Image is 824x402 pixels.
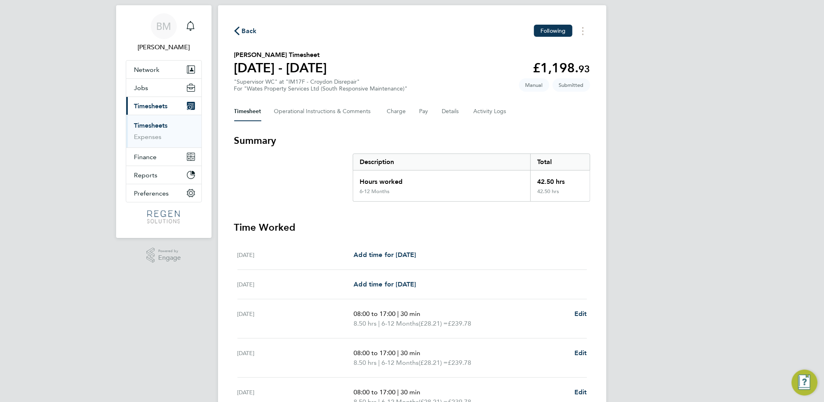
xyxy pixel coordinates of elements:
a: Timesheets [134,122,168,129]
a: Edit [574,309,587,319]
span: Engage [158,255,181,261]
span: 30 min [400,310,420,318]
a: Add time for [DATE] [354,280,416,289]
span: 93 [579,63,590,75]
span: 08:00 to 17:00 [354,349,396,357]
div: For "Wates Property Services Ltd (South Responsive Maintenance)" [234,85,408,92]
a: Powered byEngage [146,248,181,263]
span: Billy Mcnamara [126,42,202,52]
span: Timesheets [134,102,168,110]
a: Go to home page [126,210,202,223]
div: [DATE] [237,250,354,260]
button: Following [534,25,572,37]
span: Add time for [DATE] [354,251,416,259]
span: Edit [574,310,587,318]
span: (£28.21) = [419,320,448,327]
nav: Main navigation [116,5,212,238]
button: Reports [126,166,201,184]
span: | [397,310,399,318]
h1: [DATE] - [DATE] [234,60,327,76]
img: regensolutions-logo-retina.png [147,210,180,223]
span: Jobs [134,84,148,92]
a: Edit [574,387,587,397]
span: £239.78 [448,359,471,366]
div: [DATE] [237,348,354,368]
button: Timesheets Menu [576,25,590,37]
h3: Summary [234,134,590,147]
span: Powered by [158,248,181,255]
div: Description [353,154,531,170]
span: Finance [134,153,157,161]
span: 6-12 Months [381,319,419,328]
div: Hours worked [353,170,531,188]
span: 8.50 hrs [354,359,377,366]
span: 08:00 to 17:00 [354,310,396,318]
span: Back [242,26,257,36]
div: 42.50 hrs [530,188,589,201]
span: Following [540,27,566,34]
a: BM[PERSON_NAME] [126,13,202,52]
span: This timesheet was manually created. [519,78,549,92]
span: 30 min [400,349,420,357]
span: This timesheet is Submitted. [553,78,590,92]
span: Network [134,66,160,74]
span: 08:00 to 17:00 [354,388,396,396]
span: Preferences [134,189,169,197]
button: Operational Instructions & Comments [274,102,374,121]
button: Activity Logs [474,102,508,121]
div: Total [530,154,589,170]
app-decimal: £1,198. [533,60,590,76]
button: Engage Resource Center [792,370,818,396]
div: 42.50 hrs [530,170,589,188]
span: 6-12 Months [381,358,419,368]
span: | [397,388,399,396]
span: BM [156,21,171,32]
span: Add time for [DATE] [354,280,416,288]
button: Timesheet [234,102,261,121]
span: (£28.21) = [419,359,448,366]
button: Preferences [126,184,201,202]
h2: [PERSON_NAME] Timesheet [234,50,327,60]
span: | [378,320,380,327]
span: 30 min [400,388,420,396]
button: Pay [419,102,429,121]
a: Add time for [DATE] [354,250,416,260]
a: Edit [574,348,587,358]
button: Finance [126,148,201,166]
div: [DATE] [237,309,354,328]
span: £239.78 [448,320,471,327]
button: Details [442,102,461,121]
span: Edit [574,388,587,396]
span: Reports [134,171,158,179]
button: Timesheets [126,97,201,115]
button: Network [126,61,201,78]
a: Expenses [134,133,162,141]
span: 8.50 hrs [354,320,377,327]
div: Timesheets [126,115,201,147]
span: | [397,349,399,357]
div: "Supervisor WC" at "IM17F - Croydon Disrepair" [234,78,408,92]
div: 6-12 Months [360,188,390,195]
div: Summary [353,154,590,202]
span: Edit [574,349,587,357]
h3: Time Worked [234,221,590,234]
span: | [378,359,380,366]
button: Jobs [126,79,201,97]
button: Charge [387,102,407,121]
button: Back [234,26,257,36]
div: [DATE] [237,280,354,289]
